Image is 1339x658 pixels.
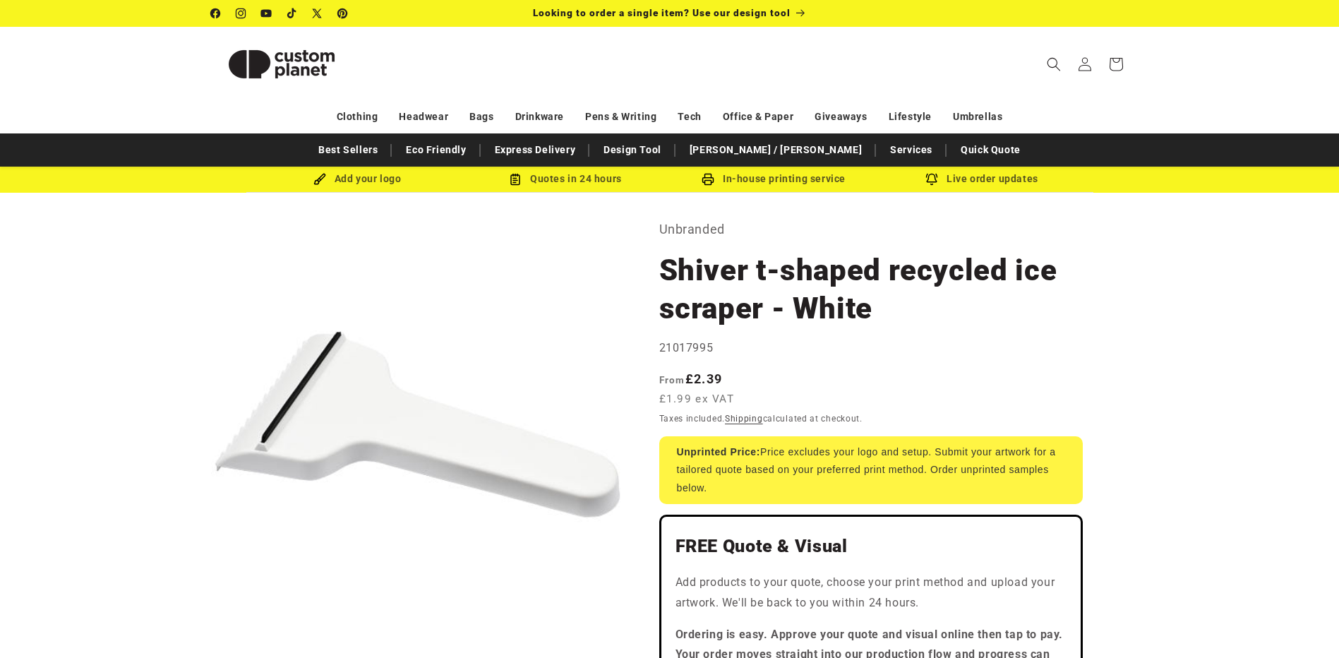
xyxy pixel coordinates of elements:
span: From [659,374,685,385]
a: Pens & Writing [585,104,656,129]
p: Unbranded [659,218,1083,241]
div: Taxes included. calculated at checkout. [659,412,1083,426]
h2: FREE Quote & Visual [675,535,1067,558]
a: Tech [678,104,701,129]
span: £1.99 ex VAT [659,391,735,407]
img: In-house printing [702,173,714,186]
a: Umbrellas [953,104,1002,129]
a: Best Sellers [311,138,385,162]
p: Add products to your quote, choose your print method and upload your artwork. We'll be back to yo... [675,573,1067,614]
a: Clothing [337,104,378,129]
a: Express Delivery [488,138,583,162]
a: Shipping [725,414,763,424]
a: Quick Quote [954,138,1028,162]
img: Order updates [925,173,938,186]
media-gallery: Gallery Viewer [211,218,624,631]
img: Brush Icon [313,173,326,186]
strong: Unprinted Price: [677,446,761,457]
a: Lifestyle [889,104,932,129]
iframe: Chat Widget [1103,506,1339,658]
h1: Shiver t-shaped recycled ice scraper - White [659,251,1083,328]
a: Eco Friendly [399,138,473,162]
a: Drinkware [515,104,564,129]
a: Office & Paper [723,104,793,129]
a: Custom Planet [205,27,357,101]
a: Design Tool [596,138,668,162]
a: Giveaways [815,104,867,129]
span: 21017995 [659,341,714,354]
div: Quotes in 24 hours [462,170,670,188]
a: Bags [469,104,493,129]
img: Custom Planet [211,32,352,96]
summary: Search [1038,49,1069,80]
strong: £2.39 [659,371,723,386]
div: Add your logo [253,170,462,188]
img: Order Updates Icon [509,173,522,186]
span: Looking to order a single item? Use our design tool [533,7,791,18]
div: In-house printing service [670,170,878,188]
div: Live order updates [878,170,1086,188]
a: Services [883,138,939,162]
a: Headwear [399,104,448,129]
a: [PERSON_NAME] / [PERSON_NAME] [683,138,869,162]
div: Price excludes your logo and setup. Submit your artwork for a tailored quote based on your prefer... [659,436,1083,504]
